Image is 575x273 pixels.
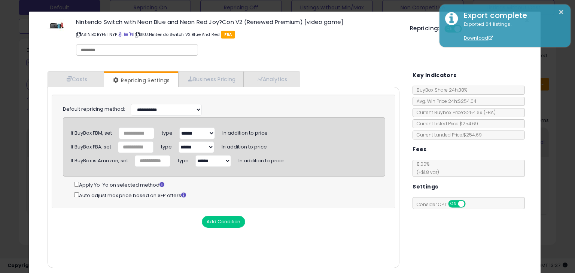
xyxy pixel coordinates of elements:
div: If BuyBox FBA, set [71,141,111,151]
a: All offer listings [124,31,128,37]
span: type [178,154,189,164]
span: Current Listed Price: $254.69 [413,120,478,127]
span: In addition to price [222,127,268,136]
a: Repricing Settings [104,73,177,88]
label: Default repricing method: [63,106,125,113]
span: ON [449,201,458,207]
div: Apply Yo-Yo on selected method [74,180,385,189]
button: × [558,7,564,17]
span: Consider CPT: [413,201,475,208]
a: Analytics [244,71,299,87]
span: ( FBA ) [484,109,496,116]
a: BuyBox page [118,31,122,37]
div: If BuyBox FBM, set [71,127,112,137]
span: $254.69 [464,109,496,116]
span: (+$1.8 var) [413,169,439,175]
a: Download [464,35,493,41]
a: Business Pricing [178,71,244,87]
span: type [161,141,172,150]
a: Your listing only [129,31,133,37]
div: Export complete [458,10,565,21]
span: type [162,127,173,136]
span: Current Landed Price: $254.69 [413,132,482,138]
span: In addition to price [222,141,267,150]
h5: Repricing: [410,25,440,31]
span: 8.00 % [413,161,439,175]
div: Auto adjust max price based on SFP offers [74,191,385,199]
div: If BuyBox is Amazon, set [71,155,128,165]
img: 31y22S6+VjL._SL60_.jpg [46,19,68,32]
button: Add Condition [202,216,245,228]
h3: Nintendo Switch with Neon Blue and Neon Red Joy?Con V2 (Renewed Premium) [video game] [76,19,399,25]
span: Current Buybox Price: [413,109,496,116]
span: OFF [465,201,477,207]
span: FBA [221,31,235,39]
p: ASIN: B0BYF5TNYP | SKU: Nintendo Switch V2 Blue And Red [76,28,399,40]
h5: Key Indicators [413,71,456,80]
div: Exported 64 listings. [458,21,565,42]
span: In addition to price [238,154,284,164]
a: Costs [48,71,104,87]
span: BuyBox Share 24h: 38% [413,87,467,93]
h5: Fees [413,145,427,154]
h5: Settings [413,182,438,191]
span: Avg. Win Price 24h: $254.04 [413,98,477,104]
